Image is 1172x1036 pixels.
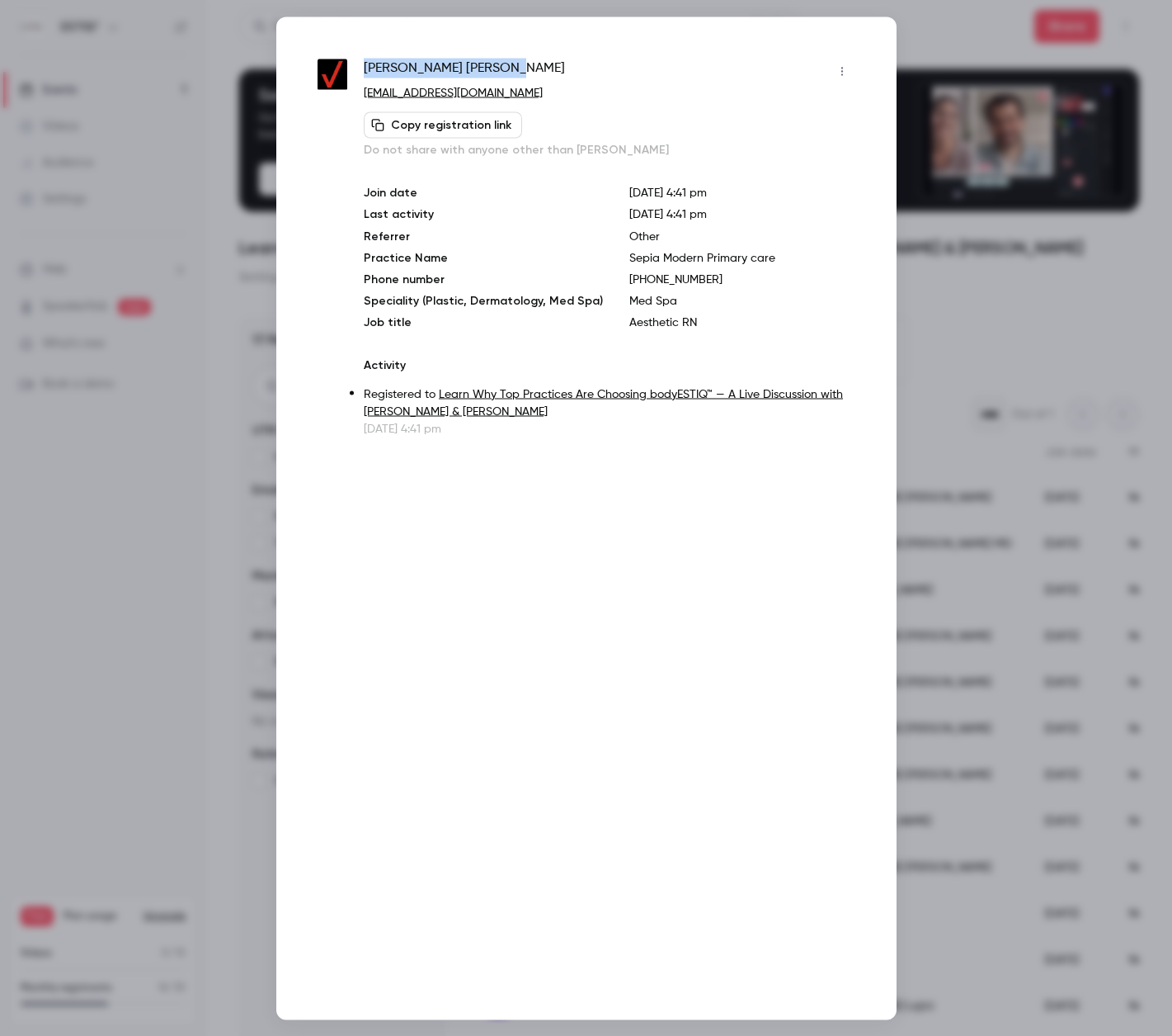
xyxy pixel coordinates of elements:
p: Do not share with anyone other than [PERSON_NAME] [364,141,854,158]
span: [PERSON_NAME] [PERSON_NAME] [364,58,565,84]
p: Speciality (Plastic, Dermatology, Med Spa) [364,292,603,309]
p: Sepia Modern Primary care [629,249,854,266]
p: Practice Name [364,249,603,266]
span: [DATE] 4:41 pm [629,208,707,220]
p: [DATE] 4:41 pm [364,420,854,437]
a: Learn Why Top Practices Are Choosing bodyESTIQ™ — A Live Discussion with [PERSON_NAME] & [PERSON_... [364,388,843,417]
p: Referrer [364,228,603,244]
a: [EMAIL_ADDRESS][DOMAIN_NAME] [364,87,543,98]
p: Activity [364,357,854,373]
p: Job title [364,314,603,330]
p: Join date [364,184,603,201]
p: [DATE] 4:41 pm [629,184,854,201]
button: Copy registration link [364,111,522,138]
p: [PHONE_NUMBER] [629,271,854,287]
p: Med Spa [629,292,854,309]
p: Last activity [364,206,603,223]
p: Phone number [364,271,603,287]
p: Other [629,228,854,244]
img: verizon.net [318,59,348,90]
p: Aesthetic RN [629,314,854,330]
p: Registered to [364,386,854,420]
